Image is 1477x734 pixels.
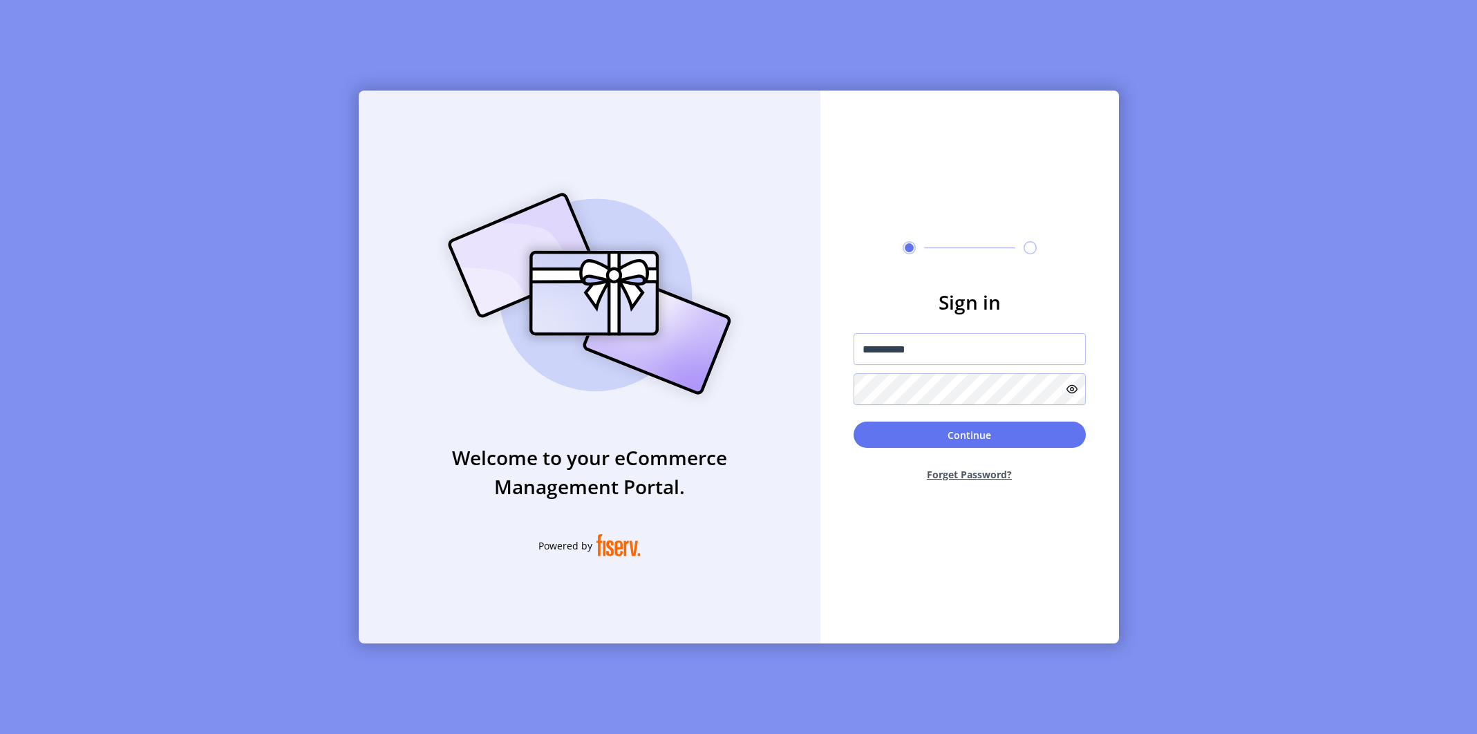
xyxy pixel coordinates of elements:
h3: Welcome to your eCommerce Management Portal. [359,443,820,501]
span: Powered by [538,538,592,553]
h3: Sign in [854,288,1086,317]
button: Forget Password? [854,456,1086,493]
button: Continue [854,422,1086,448]
img: card_Illustration.svg [427,178,752,410]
